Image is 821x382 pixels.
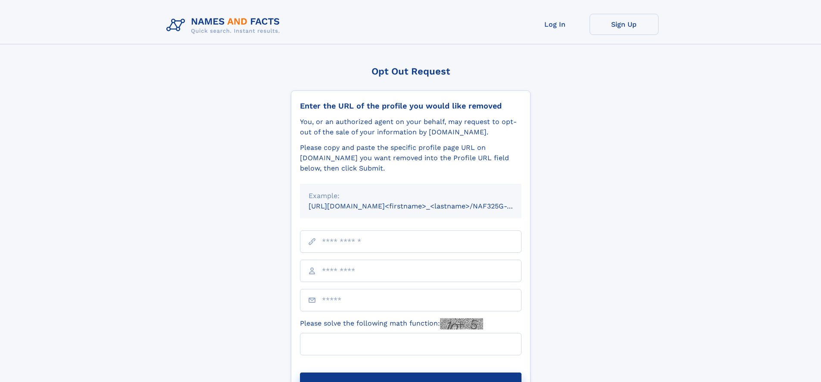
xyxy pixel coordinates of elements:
[291,66,531,77] div: Opt Out Request
[300,117,521,137] div: You, or an authorized agent on your behalf, may request to opt-out of the sale of your informatio...
[300,318,483,329] label: Please solve the following math function:
[309,202,538,210] small: [URL][DOMAIN_NAME]<firstname>_<lastname>/NAF325G-xxxxxxxx
[309,191,513,201] div: Example:
[163,14,287,37] img: Logo Names and Facts
[590,14,659,35] a: Sign Up
[300,143,521,174] div: Please copy and paste the specific profile page URL on [DOMAIN_NAME] you want removed into the Pr...
[521,14,590,35] a: Log In
[300,101,521,111] div: Enter the URL of the profile you would like removed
